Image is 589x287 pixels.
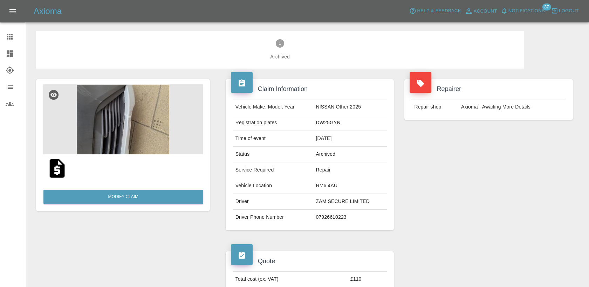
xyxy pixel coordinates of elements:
text: 1 [279,41,281,46]
span: 37 [542,3,551,10]
td: Total cost (ex. VAT) [233,272,348,287]
td: £110 [348,272,387,287]
td: Driver Phone Number [233,210,313,225]
h4: Quote [231,257,389,266]
h4: Claim Information [231,84,389,94]
button: Notifications [499,6,547,16]
h5: Axioma [34,6,62,17]
td: Status [233,147,313,162]
span: Archived [47,53,513,60]
button: Help & Feedback [407,6,463,16]
button: Logout [549,6,581,16]
span: Notifications [508,7,545,15]
td: Repair shop [411,99,458,115]
td: DW25GYN [313,115,387,131]
span: Help & Feedback [417,7,461,15]
td: Registration plates [233,115,313,131]
a: Account [463,6,499,17]
td: Driver [233,194,313,210]
h4: Repairer [410,84,568,94]
td: RM6 4AU [313,178,387,194]
img: original/a471572e-7841-4451-a2db-c6d8696cf6bf [46,157,68,180]
td: Service Required [233,162,313,178]
td: Archived [313,147,387,162]
button: Open drawer [4,3,21,20]
td: Vehicle Make, Model, Year [233,99,313,115]
span: Account [474,7,497,15]
td: ZAM SECURE LIMITED [313,194,387,210]
td: Vehicle Location [233,178,313,194]
td: NISSAN Other 2025 [313,99,387,115]
a: Modify Claim [43,190,203,204]
td: 07926610223 [313,210,387,225]
td: Axioma - Awaiting More Details [458,99,566,115]
td: Time of event [233,131,313,147]
img: e014445b-a5d7-4174-b4df-ffc456346daa [43,84,203,154]
td: Repair [313,162,387,178]
td: [DATE] [313,131,387,147]
span: Logout [559,7,579,15]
